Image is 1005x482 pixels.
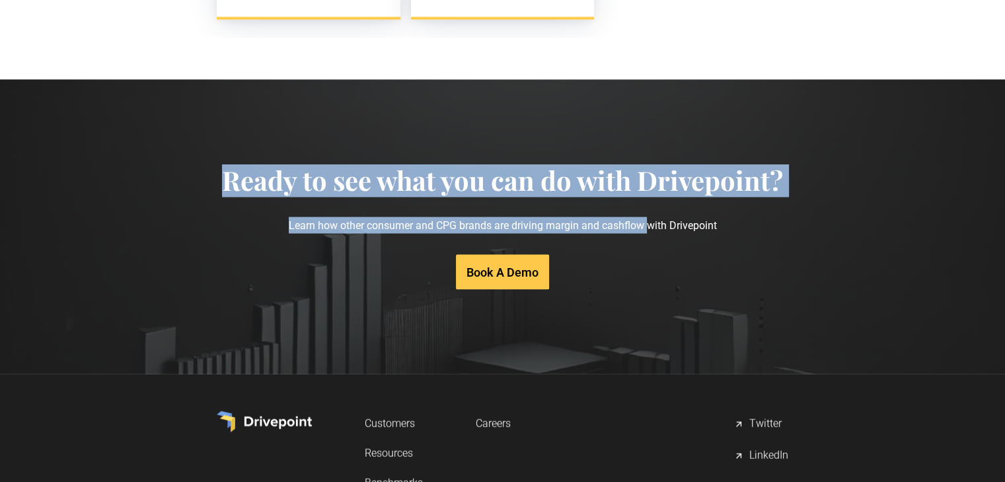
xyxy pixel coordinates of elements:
[749,448,788,464] div: LinkedIn
[476,411,511,436] a: Careers
[749,417,782,432] div: Twitter
[222,164,783,196] h4: Ready to see what you can do with Drivepoint?
[733,443,788,469] a: LinkedIn
[768,314,1005,482] iframe: Chat Widget
[365,441,423,465] a: Resources
[365,411,423,436] a: Customers
[222,196,783,255] p: Learn how other consumer and CPG brands are driving margin and cashflow with Drivepoint
[733,411,788,438] a: Twitter
[456,255,549,290] a: Book A Demo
